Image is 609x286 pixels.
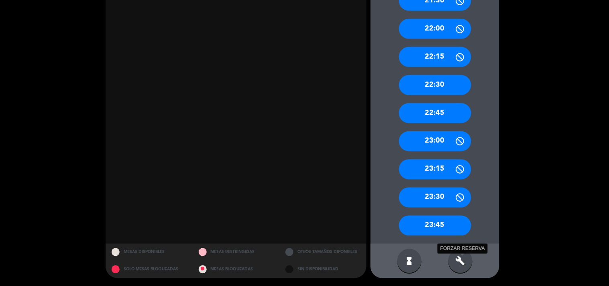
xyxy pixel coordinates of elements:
[399,103,471,123] div: 22:45
[279,261,367,278] div: SIN DISPONIBILIDAD
[405,256,414,266] i: hourglass_full
[193,244,280,261] div: MESAS RESTRINGIDAS
[399,188,471,208] div: 23:30
[279,244,367,261] div: OTROS TAMAÑOS DIPONIBLES
[106,261,193,278] div: SOLO MESAS BLOQUEADAS
[399,216,471,236] div: 23:45
[399,131,471,151] div: 23:00
[399,19,471,39] div: 22:00
[106,244,193,261] div: MESAS DISPONIBLES
[438,244,488,254] div: FORZAR RESERVA
[399,159,471,180] div: 23:15
[193,261,280,278] div: MESAS BLOQUEADAS
[456,256,465,266] i: build
[399,75,471,95] div: 22:30
[399,47,471,67] div: 22:15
